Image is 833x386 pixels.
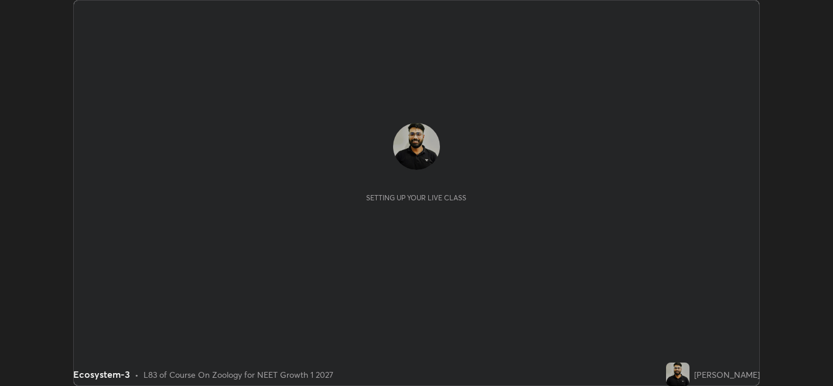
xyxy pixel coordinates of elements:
div: • [135,368,139,381]
div: [PERSON_NAME] [694,368,760,381]
img: 8066297a22de4facbdfa5d22567f1bcc.jpg [393,123,440,170]
div: Ecosystem-3 [73,367,130,381]
img: 8066297a22de4facbdfa5d22567f1bcc.jpg [666,363,689,386]
div: L83 of Course On Zoology for NEET Growth 1 2027 [144,368,333,381]
div: Setting up your live class [366,193,466,202]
